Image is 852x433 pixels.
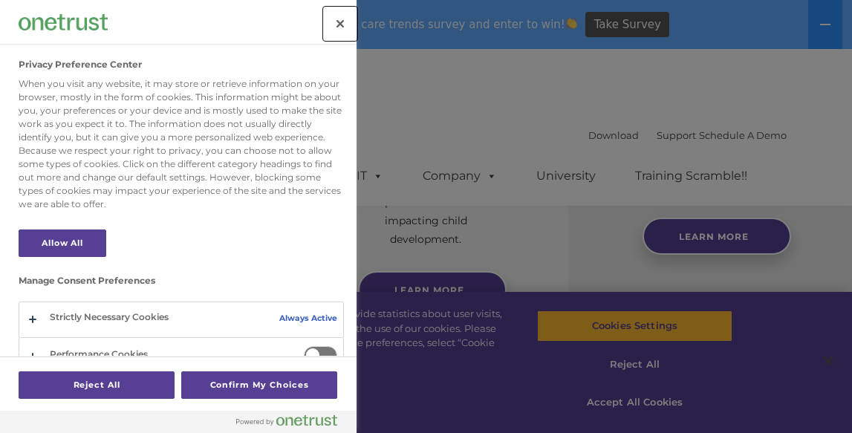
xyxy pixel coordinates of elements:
[19,371,175,399] button: Reject All
[324,7,357,40] button: Close
[19,14,108,30] img: Company Logo
[236,414,349,433] a: Powered by OneTrust Opens in a new Tab
[19,7,108,37] div: Company Logo
[19,276,344,293] h3: Manage Consent Preferences
[19,59,142,70] h2: Privacy Preference Center
[181,371,337,399] button: Confirm My Choices
[19,77,344,211] div: When you visit any website, it may store or retrieve information on your browser, mostly in the f...
[236,414,337,426] img: Powered by OneTrust Opens in a new Tab
[19,229,106,257] button: Allow All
